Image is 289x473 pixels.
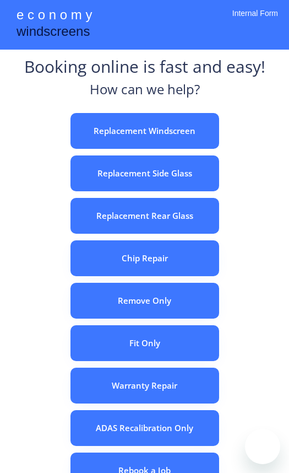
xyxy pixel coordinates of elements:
[90,80,200,105] div: How can we help?
[70,198,219,234] button: Replacement Rear Glass
[24,55,265,80] div: Booking online is fast and easy!
[245,429,280,464] iframe: Button to launch messaging window
[70,410,219,446] button: ADAS Recalibration Only
[232,8,278,33] div: Internal Form
[17,6,92,26] div: e c o n o m y
[70,113,219,149] button: Replacement Windscreen
[70,368,219,404] button: Warranty Repair
[70,155,219,191] button: Replacement Side Glass
[17,22,90,44] div: windscreens
[70,283,219,319] button: Remove Only
[70,325,219,361] button: Fit Only
[70,240,219,276] button: Chip Repair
